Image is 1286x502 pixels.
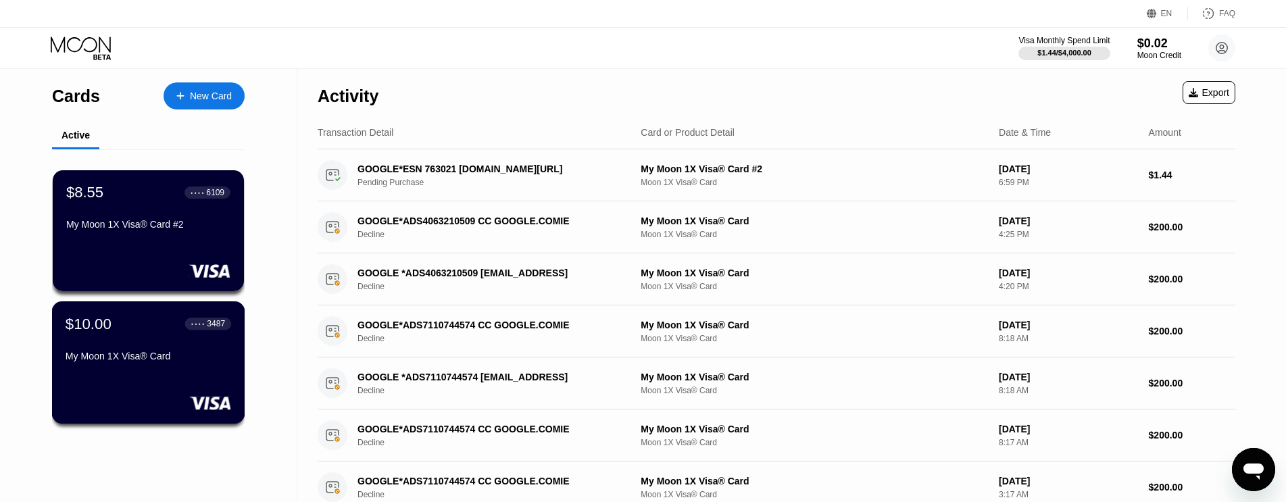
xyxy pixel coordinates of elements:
div: Activity [318,86,378,106]
div: Card or Product Detail [641,127,735,138]
div: My Moon 1X Visa® Card [641,372,988,382]
div: $200.00 [1149,430,1235,441]
div: $200.00 [1149,274,1235,284]
div: Moon 1X Visa® Card [641,386,988,395]
div: Moon 1X Visa® Card [641,282,988,291]
div: Pending Purchase [357,178,639,187]
div: EN [1147,7,1188,20]
div: GOOGLE*ADS7110744574 CC GOOGLE.COMIE [357,476,619,486]
div: $8.55 [66,184,103,201]
div: 4:25 PM [999,230,1137,239]
div: Decline [357,438,639,447]
div: 6:59 PM [999,178,1137,187]
div: Export [1183,81,1235,104]
div: [DATE] [999,424,1137,434]
div: GOOGLE*ADS4063210509 CC GOOGLE.COMIEDeclineMy Moon 1X Visa® CardMoon 1X Visa® Card[DATE]4:25 PM$2... [318,201,1235,253]
div: My Moon 1X Visa® Card [66,351,231,361]
div: Decline [357,282,639,291]
div: Active [61,130,90,141]
div: $1.44 / $4,000.00 [1037,49,1091,57]
div: 3487 [207,319,225,328]
div: ● ● ● ● [191,322,205,326]
div: 8:17 AM [999,438,1137,447]
div: EN [1161,9,1172,18]
div: New Card [190,91,232,102]
div: Moon 1X Visa® Card [641,490,988,499]
div: [DATE] [999,164,1137,174]
div: $10.00 [66,315,112,332]
div: $200.00 [1149,326,1235,336]
div: Decline [357,490,639,499]
div: $10.00● ● ● ●3487My Moon 1X Visa® Card [53,302,244,423]
div: Visa Monthly Spend Limit$1.44/$4,000.00 [1018,36,1110,60]
div: Visa Monthly Spend Limit [1018,36,1110,45]
div: Moon 1X Visa® Card [641,230,988,239]
div: $8.55● ● ● ●6109My Moon 1X Visa® Card #2 [53,170,244,291]
div: Moon Credit [1137,51,1181,60]
div: Decline [357,386,639,395]
div: Cards [52,86,100,106]
div: 6109 [206,188,224,197]
div: [DATE] [999,372,1137,382]
div: GOOGLE*ESN 763021 [DOMAIN_NAME][URL] [357,164,619,174]
div: My Moon 1X Visa® Card [641,424,988,434]
div: [DATE] [999,268,1137,278]
div: New Card [164,82,245,109]
div: Export [1189,87,1229,98]
iframe: Button to launch messaging window [1232,448,1275,491]
div: My Moon 1X Visa® Card #2 [641,164,988,174]
div: Decline [357,334,639,343]
div: GOOGLE*ADS7110744574 CC GOOGLE.COMIEDeclineMy Moon 1X Visa® CardMoon 1X Visa® Card[DATE]8:18 AM$2... [318,305,1235,357]
div: Decline [357,230,639,239]
div: Moon 1X Visa® Card [641,178,988,187]
div: GOOGLE*ADS7110744574 CC GOOGLE.COMIEDeclineMy Moon 1X Visa® CardMoon 1X Visa® Card[DATE]8:17 AM$2... [318,409,1235,461]
div: $0.02Moon Credit [1137,36,1181,60]
div: 8:18 AM [999,386,1137,395]
div: Moon 1X Visa® Card [641,334,988,343]
div: GOOGLE *ADS7110744574 [EMAIL_ADDRESS]DeclineMy Moon 1X Visa® CardMoon 1X Visa® Card[DATE]8:18 AM$... [318,357,1235,409]
div: GOOGLE *ADS4063210509 [EMAIL_ADDRESS] [357,268,619,278]
div: GOOGLE*ADS7110744574 CC GOOGLE.COMIE [357,320,619,330]
div: $200.00 [1149,482,1235,493]
div: $200.00 [1149,378,1235,388]
div: FAQ [1188,7,1235,20]
div: Moon 1X Visa® Card [641,438,988,447]
div: My Moon 1X Visa® Card [641,268,988,278]
div: Amount [1149,127,1181,138]
div: Date & Time [999,127,1051,138]
div: $1.44 [1149,170,1235,180]
div: 3:17 AM [999,490,1137,499]
div: My Moon 1X Visa® Card [641,320,988,330]
div: [DATE] [999,320,1137,330]
div: GOOGLE*ESN 763021 [DOMAIN_NAME][URL]Pending PurchaseMy Moon 1X Visa® Card #2Moon 1X Visa® Card[DA... [318,149,1235,201]
div: GOOGLE *ADS4063210509 [EMAIL_ADDRESS]DeclineMy Moon 1X Visa® CardMoon 1X Visa® Card[DATE]4:20 PM$... [318,253,1235,305]
div: $0.02 [1137,36,1181,51]
div: My Moon 1X Visa® Card [641,476,988,486]
div: GOOGLE*ADS7110744574 CC GOOGLE.COMIE [357,424,619,434]
div: [DATE] [999,216,1137,226]
div: 8:18 AM [999,334,1137,343]
div: My Moon 1X Visa® Card [641,216,988,226]
div: $200.00 [1149,222,1235,232]
div: FAQ [1219,9,1235,18]
div: GOOGLE*ADS4063210509 CC GOOGLE.COMIE [357,216,619,226]
div: [DATE] [999,476,1137,486]
div: ● ● ● ● [191,191,204,195]
div: 4:20 PM [999,282,1137,291]
div: GOOGLE *ADS7110744574 [EMAIL_ADDRESS] [357,372,619,382]
div: Transaction Detail [318,127,393,138]
div: My Moon 1X Visa® Card #2 [66,219,230,230]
